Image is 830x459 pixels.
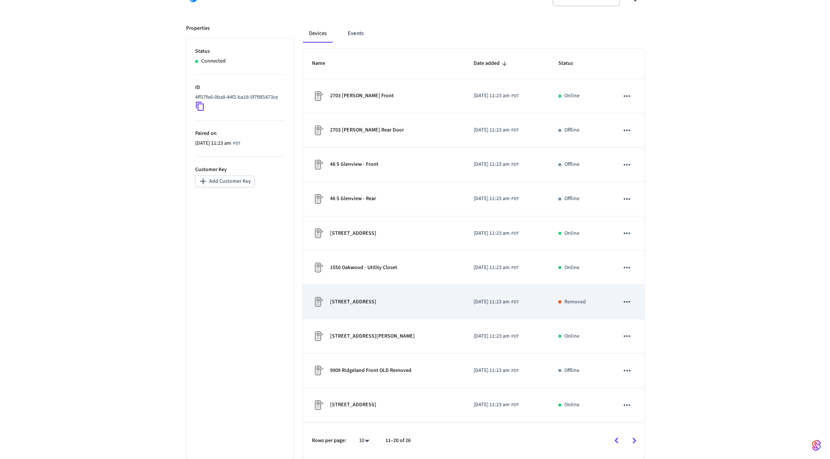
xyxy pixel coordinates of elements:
p: Offline [564,195,579,203]
div: America/Los_Angeles [195,139,240,147]
p: [STREET_ADDRESS] [330,401,376,409]
p: 48 S Glenview - Rear [330,195,376,203]
p: 4ff17fe6-0ba8-44f2-ba18-5f7f8f1473ce [195,93,278,101]
img: Placeholder Lock Image [312,227,324,239]
p: Online [564,332,579,340]
div: America/Los_Angeles [474,401,519,409]
span: PDT [511,127,519,134]
span: [DATE] 11:23 am [474,264,510,272]
div: America/Los_Angeles [474,367,519,375]
img: SeamLogoGradient.69752ec5.svg [812,439,821,451]
span: [DATE] 11:23 am [474,161,510,168]
img: Placeholder Lock Image [312,399,324,411]
div: America/Los_Angeles [474,229,519,237]
span: PDT [511,402,519,409]
span: PDT [511,196,519,202]
span: PDT [511,230,519,237]
button: Go to previous page [608,432,625,450]
p: Connected [201,57,226,65]
div: 10 [355,435,373,446]
span: PDT [233,140,240,147]
div: America/Los_Angeles [474,126,519,134]
img: Placeholder Lock Image [312,262,324,274]
p: ID [195,84,285,92]
img: Placeholder Lock Image [312,364,324,376]
span: Date added [474,58,509,69]
button: Events [342,24,370,43]
span: PDT [511,333,519,340]
span: PDT [511,265,519,271]
span: Name [312,58,335,69]
button: Go to next page [625,432,643,450]
span: PDT [511,93,519,99]
span: PDT [511,161,519,168]
span: [DATE] 11:23 am [195,139,231,147]
p: Online [564,264,579,272]
span: [DATE] 11:23 am [474,332,510,340]
div: connected account tabs [303,24,644,43]
table: sticky table [303,49,644,422]
p: Online [564,92,579,100]
p: Rows per page: [312,437,346,445]
p: Status [195,47,285,55]
div: America/Los_Angeles [474,332,519,340]
span: [DATE] 11:23 am [474,126,510,134]
p: 2703 [PERSON_NAME] Front [330,92,394,100]
p: Offline [564,126,579,134]
span: [DATE] 11:23 am [474,401,510,409]
div: America/Los_Angeles [474,298,519,306]
img: Placeholder Lock Image [312,330,324,342]
p: 2703 [PERSON_NAME] Rear Door [330,126,404,134]
span: [DATE] 11:23 am [474,92,510,100]
p: [STREET_ADDRESS][PERSON_NAME] [330,332,415,340]
p: Offline [564,161,579,168]
p: 9909 Ridgeland Front OLD Removed [330,367,411,375]
div: America/Los_Angeles [474,264,519,272]
p: Offline [564,367,579,375]
span: [DATE] 11:23 am [474,195,510,203]
span: [DATE] 11:23 am [474,229,510,237]
div: America/Los_Angeles [474,161,519,168]
img: Placeholder Lock Image [312,159,324,171]
p: Paired on [195,130,285,138]
p: Online [564,401,579,409]
img: Placeholder Lock Image [312,296,324,308]
p: Customer Key [195,166,285,174]
p: [STREET_ADDRESS] [330,298,376,306]
p: [STREET_ADDRESS] [330,229,376,237]
div: America/Los_Angeles [474,195,519,203]
span: [DATE] 11:23 am [474,367,510,375]
p: Removed [564,298,586,306]
button: Devices [303,24,333,43]
img: Placeholder Lock Image [312,124,324,136]
img: Placeholder Lock Image [312,90,324,102]
p: Online [564,229,579,237]
span: PDT [511,367,519,374]
span: PDT [511,299,519,306]
p: 11–20 of 26 [385,437,411,445]
p: 48 S Glenview - Front [330,161,378,168]
span: [DATE] 11:23 am [474,298,510,306]
span: Status [558,58,583,69]
p: Properties [186,24,210,32]
button: Add Customer Key [195,176,254,187]
img: Placeholder Lock Image [312,193,324,205]
p: 1550 Oakwood - Utility Closet [330,264,397,272]
div: America/Los_Angeles [474,92,519,100]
